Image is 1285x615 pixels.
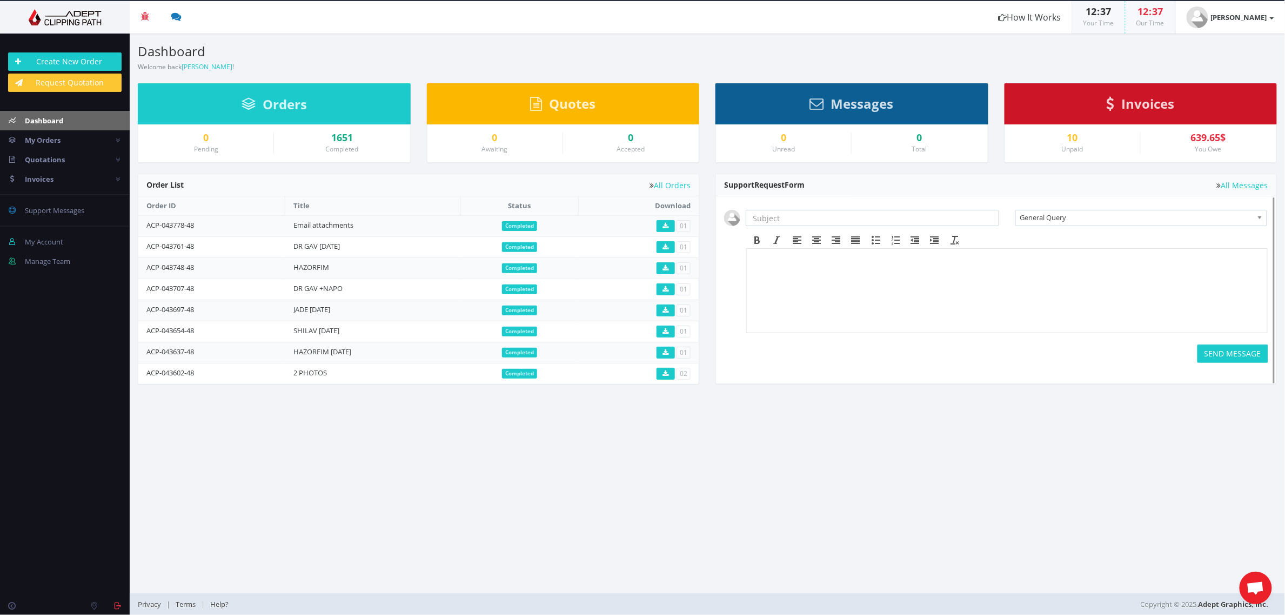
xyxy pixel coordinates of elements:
div: Italic [767,233,786,247]
button: SEND MESSAGE [1197,345,1268,363]
a: JADE [DATE] [293,305,330,314]
span: General Query [1020,210,1253,224]
small: Your Time [1083,18,1114,28]
a: Help? [205,599,234,609]
a: ACP-043637-48 [146,347,194,356]
strong: [PERSON_NAME] [1211,12,1267,22]
small: Unread [772,144,795,154]
div: Increase indent [925,233,944,247]
div: 639.65$ [1149,133,1268,143]
a: [PERSON_NAME] [1176,1,1285,34]
span: 37 [1153,5,1163,18]
a: 0 [436,133,554,143]
small: Unpaid [1062,144,1083,154]
a: Create New Order [8,52,122,71]
img: user_default.jpg [724,210,740,226]
a: Orders [242,102,307,111]
a: 0 [146,133,265,143]
span: : [1149,5,1153,18]
a: ACP-043707-48 [146,283,194,293]
div: Clear formatting [945,233,965,247]
img: user_default.jpg [1187,6,1208,28]
a: ACP-043654-48 [146,326,194,335]
a: ACP-043778-48 [146,220,194,230]
a: ACP-043761-48 [146,241,194,251]
small: Our Time [1136,18,1164,28]
div: 0 [860,133,979,143]
small: Accepted [617,144,645,154]
div: Open chat [1240,572,1272,604]
a: ACP-043697-48 [146,305,194,314]
span: Invoices [25,174,53,184]
span: Support Messages [25,206,84,215]
div: | | [138,593,897,615]
div: Numbered list [886,233,905,247]
span: Manage Team [25,256,70,266]
span: My Orders [25,135,61,145]
th: Title [285,196,461,215]
h3: Dashboard [138,44,699,58]
a: DR GAV +NAPO [293,283,343,293]
th: Order ID [138,196,285,215]
a: 2 PHOTOS [293,368,327,378]
small: Pending [194,144,218,154]
span: My Account [25,237,63,247]
span: Completed [502,369,537,379]
a: Terms [170,599,201,609]
span: Quotes [549,95,595,113]
a: 0 [571,133,691,143]
a: 1651 [282,133,401,143]
div: Bullet list [866,233,886,247]
a: Privacy [138,599,166,609]
a: Request Quotation [8,74,122,92]
div: Align right [826,233,846,247]
div: Align center [807,233,826,247]
span: Completed [502,242,537,252]
span: 12 [1086,5,1097,18]
span: Request [754,180,785,190]
div: Justify [846,233,865,247]
a: ACP-043748-48 [146,262,194,272]
span: Completed [502,263,537,273]
a: HAZORFIM [293,262,329,272]
a: 10 [1013,133,1132,143]
span: Completed [502,348,537,358]
span: Completed [502,306,537,315]
a: Messages [810,101,894,111]
span: Invoices [1122,95,1175,113]
small: Welcome back ! [138,62,234,71]
a: Quotes [530,101,595,111]
a: SHILAV [DATE] [293,326,339,335]
a: All Orders [650,181,691,189]
span: Copyright © 2025, [1141,599,1269,610]
small: Total [912,144,927,154]
a: DR GAV [DATE] [293,241,340,251]
a: Invoices [1107,101,1175,111]
span: Completed [502,327,537,336]
a: 0 [724,133,843,143]
input: Subject [746,210,999,226]
small: Awaiting [482,144,508,154]
img: Adept Graphics [8,9,122,25]
a: ACP-043602-48 [146,368,194,378]
span: 37 [1101,5,1112,18]
div: Decrease indent [905,233,925,247]
iframe: Rich Text Area. Press ALT-F9 for menu. Press ALT-F10 for toolbar. Press ALT-0 for help [747,249,1267,333]
a: How It Works [988,1,1072,34]
a: Adept Graphics, Inc. [1199,599,1269,609]
span: Completed [502,285,537,294]
a: [PERSON_NAME] [182,62,232,71]
th: Download [579,196,699,215]
span: : [1097,5,1101,18]
span: Support Form [724,180,805,190]
span: Quotations [25,155,65,164]
span: 12 [1138,5,1149,18]
span: Messages [831,95,894,113]
span: Orders [263,95,307,113]
small: Completed [325,144,358,154]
